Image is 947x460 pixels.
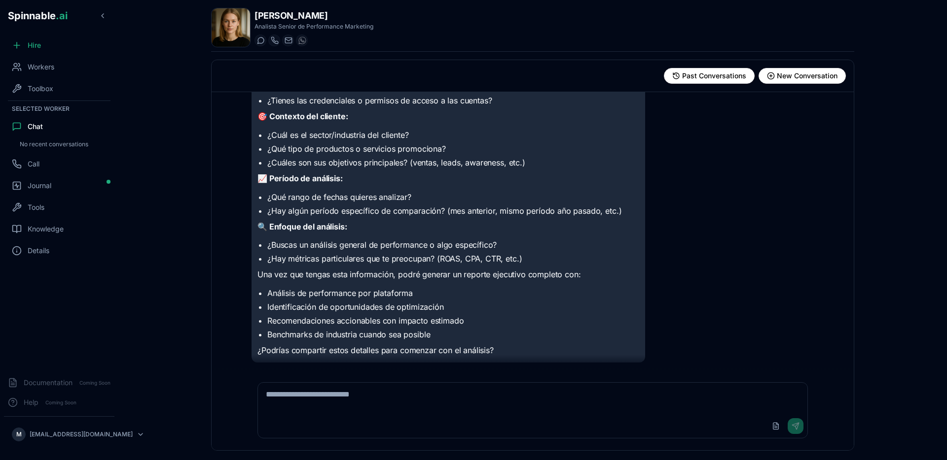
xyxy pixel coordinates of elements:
[257,111,348,121] strong: 🎯 Contexto del cliente:
[267,253,639,264] li: ¿Hay métricas particulares que te preocupan? (ROAS, CPA, CTR, etc.)
[267,143,639,155] li: ¿Qué tipo de productos o servicios promociona?
[8,10,68,22] span: Spinnable
[28,40,41,50] span: Hire
[4,103,114,115] div: Selected Worker
[759,68,846,84] button: Start new conversation
[30,430,133,438] p: [EMAIL_ADDRESS][DOMAIN_NAME]
[682,71,746,81] span: Past Conversations
[28,181,51,191] span: Journal
[255,9,373,23] h1: [PERSON_NAME]
[257,173,342,183] strong: 📈 Período de análisis:
[267,315,639,327] li: Recomendaciones accionables con impacto estimado
[24,378,73,388] span: Documentation
[16,138,110,150] div: No recent conversations
[8,425,110,444] button: M[EMAIL_ADDRESS][DOMAIN_NAME]
[777,71,838,81] span: New Conversation
[257,222,347,231] strong: 🔍 Enfoque del análisis:
[257,268,639,281] p: Una vez que tengas esta información, podré generar un reporte ejecutivo completo con:
[296,34,308,46] button: WhatsApp
[267,287,639,299] li: Análisis de performance por plataforma
[28,159,39,169] span: Call
[28,246,49,256] span: Details
[28,122,43,131] span: Chat
[255,23,373,31] p: Analista Senior de Performance Marketing
[282,34,294,46] button: Send email to isla.nguyen@getspinnable.ai
[298,36,306,44] img: WhatsApp
[267,191,639,203] li: ¿Qué rango de fechas quieres analizar?
[255,34,266,46] button: Start a chat with Isla Nguyen
[28,62,54,72] span: Workers
[664,68,755,84] button: View past conversations
[76,378,113,388] span: Coming Soon
[56,10,68,22] span: .ai
[267,329,639,340] li: Benchmarks de industria cuando sea posible
[28,84,53,94] span: Toolbox
[268,34,280,46] button: Start a call with Isla Nguyen
[16,430,22,438] span: M
[267,239,639,251] li: ¿Buscas un análisis general de performance o algo específico?
[24,397,38,407] span: Help
[267,301,639,313] li: Identificación de oportunidades de optimización
[212,8,250,47] img: Isla Nguyen
[267,129,639,141] li: ¿Cuál es el sector/industria del cliente?
[42,398,79,407] span: Coming Soon
[267,157,639,168] li: ¿Cuáles son sus objetivos principales? (ventas, leads, awareness, etc.)
[257,344,639,357] p: ¿Podrías compartir estos detalles para comenzar con el análisis?
[267,205,639,217] li: ¿Hay algún período específico de comparación? (mes anterior, mismo período año pasado, etc.)
[267,95,639,106] li: ¿Tienes las credenciales o permisos de acceso a las cuentas?
[28,224,64,234] span: Knowledge
[28,202,44,212] span: Tools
